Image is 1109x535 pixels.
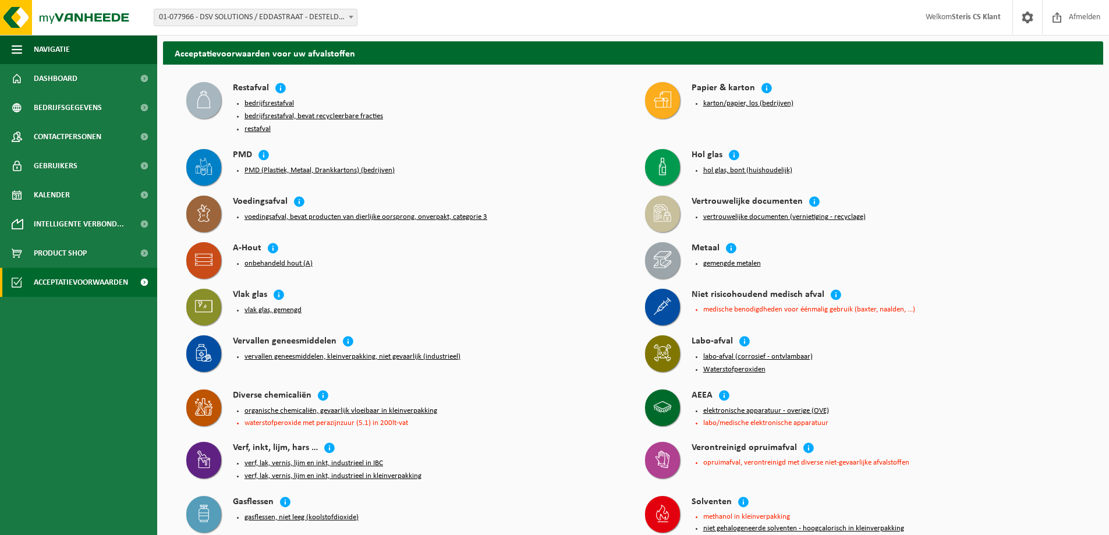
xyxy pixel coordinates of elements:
span: Product Shop [34,239,87,268]
h4: A-Hout [233,242,261,256]
li: labo/medische elektronische apparatuur [703,419,1080,427]
h4: AEEA [692,389,713,403]
span: Acceptatievoorwaarden [34,268,128,297]
h4: Papier & karton [692,82,755,95]
button: hol glas, bont (huishoudelijk) [703,166,792,175]
h4: Gasflessen [233,496,274,509]
button: bedrijfsrestafval [245,99,294,108]
li: methanol in kleinverpakking [703,513,1080,520]
span: 01-077966 - DSV SOLUTIONS / EDDASTRAAT - DESTELDONK [154,9,357,26]
button: vertrouwelijke documenten (vernietiging - recyclage) [703,212,866,222]
button: restafval [245,125,271,134]
h4: Vervallen geneesmiddelen [233,335,336,349]
h4: Solventen [692,496,732,509]
strong: Steris CS Klant [952,13,1001,22]
span: Contactpersonen [34,122,101,151]
li: opruimafval, verontreinigd met diverse niet-gevaarlijke afvalstoffen [703,459,1080,466]
h4: Diverse chemicaliën [233,389,311,403]
h4: Hol glas [692,149,722,162]
span: Bedrijfsgegevens [34,93,102,122]
button: voedingsafval, bevat producten van dierlijke oorsprong, onverpakt, categorie 3 [245,212,487,222]
li: medische benodigdheden voor éénmalig gebruik (baxter, naalden, ...) [703,306,1080,313]
span: Gebruikers [34,151,77,180]
h4: Metaal [692,242,720,256]
h4: Vlak glas [233,289,267,302]
h4: Verontreinigd opruimafval [692,442,797,455]
span: Intelligente verbond... [34,210,124,239]
span: Navigatie [34,35,70,64]
button: niet gehalogeneerde solventen - hoogcalorisch in kleinverpakking [703,524,904,533]
h4: Niet risicohoudend medisch afval [692,289,824,302]
button: elektronische apparatuur - overige (OVE) [703,406,829,416]
button: verf, lak, vernis, lijm en inkt, industrieel in IBC [245,459,383,468]
button: karton/papier, los (bedrijven) [703,99,793,108]
button: vlak glas, gemengd [245,306,302,315]
button: onbehandeld hout (A) [245,259,313,268]
h4: Labo-afval [692,335,733,349]
button: Waterstofperoxiden [703,365,766,374]
button: gasflessen, niet leeg (koolstofdioxide) [245,513,359,522]
h4: Restafval [233,82,269,95]
button: organische chemicaliën, gevaarlijk vloeibaar in kleinverpakking [245,406,437,416]
span: 01-077966 - DSV SOLUTIONS / EDDASTRAAT - DESTELDONK [154,9,357,26]
h4: Verf, inkt, lijm, hars … [233,442,318,455]
button: labo-afval (corrosief - ontvlambaar) [703,352,813,362]
button: gemengde metalen [703,259,761,268]
button: verf, lak, vernis, lijm en inkt, industrieel in kleinverpakking [245,472,421,481]
span: Dashboard [34,64,77,93]
button: bedrijfsrestafval, bevat recycleerbare fracties [245,112,383,121]
h4: Vertrouwelijke documenten [692,196,803,209]
li: waterstofperoxide met perazijnzuur (5.1) in 200lt-vat [245,419,622,427]
h4: Voedingsafval [233,196,288,209]
h2: Acceptatievoorwaarden voor uw afvalstoffen [163,41,1103,64]
h4: PMD [233,149,252,162]
button: vervallen geneesmiddelen, kleinverpakking, niet gevaarlijk (industrieel) [245,352,460,362]
button: PMD (Plastiek, Metaal, Drankkartons) (bedrijven) [245,166,395,175]
span: Kalender [34,180,70,210]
